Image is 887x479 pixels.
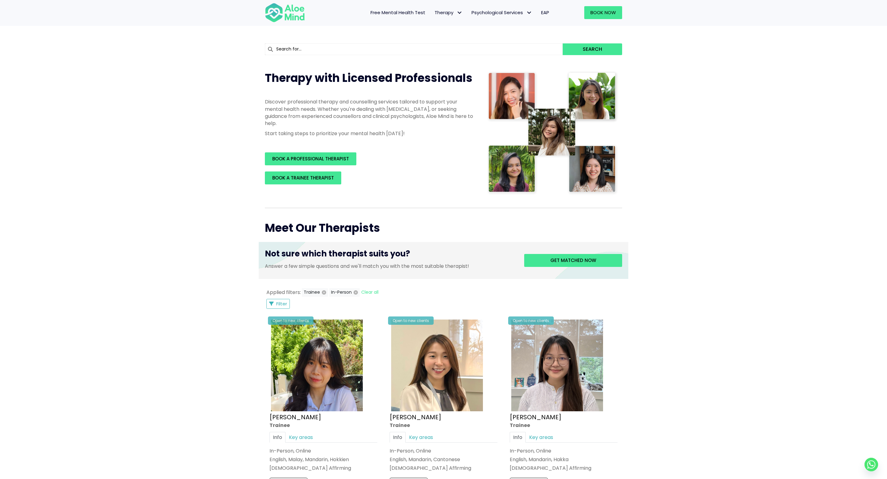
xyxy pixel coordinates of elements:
[265,263,515,270] p: Answer a few simple questions and we'll match you with the most suitable therapist!
[455,8,464,17] span: Therapy: submenu
[550,257,596,264] span: Get matched now
[269,413,321,421] a: [PERSON_NAME]
[390,465,497,472] div: [DEMOGRAPHIC_DATA] Affirming
[272,175,334,181] span: BOOK A TRAINEE THERAPIST
[525,8,533,17] span: Psychological Services: submenu
[590,9,616,16] span: Book Now
[390,456,497,463] p: English, Mandarin, Cantonese
[268,316,314,325] div: Open to new clients
[265,43,563,55] input: Search for...
[265,152,356,165] a: BOOK A PROFESSIONAL THERAPIST
[269,422,377,429] div: Trainee
[265,220,380,236] span: Meet Our Therapists
[430,6,467,19] a: TherapyTherapy: submenu
[510,447,618,454] div: In-Person, Online
[563,43,622,55] button: Search
[366,6,430,19] a: Free Mental Health Test
[391,320,483,411] img: IMG_1660 – Tracy Kwah
[265,2,305,23] img: Aloe mind Logo
[272,155,349,162] span: BOOK A PROFESSIONAL THERAPIST
[266,289,301,296] span: Applied filters:
[406,432,436,443] a: Key areas
[276,300,287,307] span: Filter
[541,9,549,16] span: EAP
[269,456,377,463] p: English, Malay, Mandarin, Hokkien
[487,70,618,195] img: Therapist collage
[390,413,441,421] a: [PERSON_NAME]
[435,9,462,16] span: Therapy
[510,465,618,472] div: [DEMOGRAPHIC_DATA] Affirming
[524,254,622,267] a: Get matched now
[269,447,377,454] div: In-Person, Online
[537,6,554,19] a: EAP
[510,413,561,421] a: [PERSON_NAME]
[265,248,515,262] h3: Not sure which therapist suits you?
[371,9,425,16] span: Free Mental Health Test
[584,6,622,19] a: Book Now
[388,316,434,325] div: Open to new clients
[511,320,603,411] img: IMG_3049 – Joanne Lee
[510,432,526,443] a: Info
[266,299,290,309] button: Filter Listings
[510,422,618,429] div: Trainee
[313,6,554,19] nav: Menu
[390,422,497,429] div: Trainee
[329,288,360,297] button: In-Person
[286,432,316,443] a: Key areas
[361,288,379,297] button: Clear all
[271,320,363,411] img: Aloe Mind Profile Pic – Christie Yong Kar Xin
[390,447,497,454] div: In-Person, Online
[265,70,472,86] span: Therapy with Licensed Professionals
[510,456,618,463] p: English, Mandarin, Hakka
[269,432,286,443] a: Info
[302,288,328,297] button: Trainee
[865,458,878,471] a: Whatsapp
[526,432,557,443] a: Key areas
[467,6,537,19] a: Psychological ServicesPsychological Services: submenu
[265,171,341,184] a: BOOK A TRAINEE THERAPIST
[508,316,554,325] div: Open to new clients
[265,130,474,137] p: Start taking steps to prioritize your mental health [DATE]!
[265,98,474,127] p: Discover professional therapy and counselling services tailored to support your mental health nee...
[269,465,377,472] div: [DEMOGRAPHIC_DATA] Affirming
[472,9,532,16] span: Psychological Services
[390,432,406,443] a: Info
